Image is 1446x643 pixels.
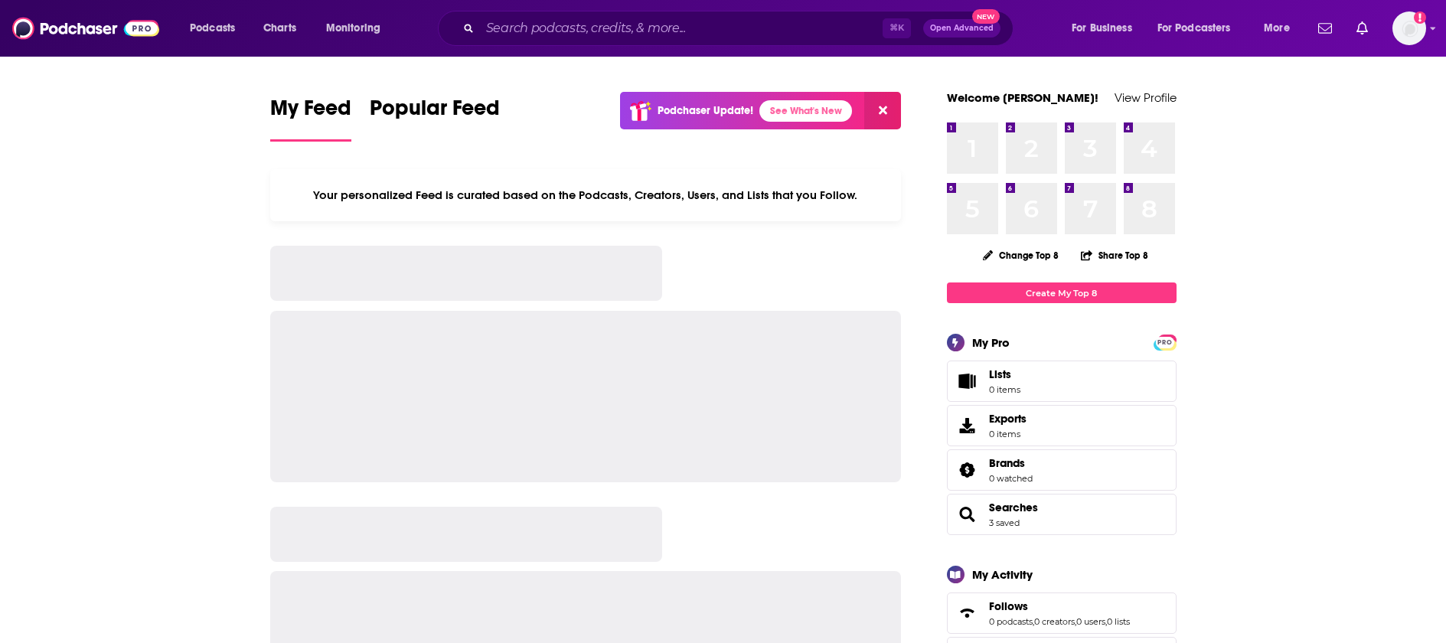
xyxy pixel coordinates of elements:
a: See What's New [759,100,852,122]
a: 0 creators [1034,616,1075,627]
a: 0 lists [1107,616,1130,627]
span: Follows [947,592,1177,634]
span: Monitoring [326,18,380,39]
button: open menu [1253,16,1309,41]
a: Charts [253,16,305,41]
span: Podcasts [190,18,235,39]
span: Exports [989,412,1027,426]
button: open menu [179,16,255,41]
a: Exports [947,405,1177,446]
span: , [1105,616,1107,627]
div: My Pro [972,335,1010,350]
div: Your personalized Feed is curated based on the Podcasts, Creators, Users, and Lists that you Follow. [270,169,902,221]
a: Create My Top 8 [947,282,1177,303]
span: Brands [989,456,1025,470]
button: open menu [1147,16,1253,41]
a: Brands [952,459,983,481]
span: Charts [263,18,296,39]
div: Search podcasts, credits, & more... [452,11,1028,46]
button: Open AdvancedNew [923,19,1000,38]
a: 0 users [1076,616,1105,627]
button: open menu [315,16,400,41]
span: Exports [952,415,983,436]
button: Show profile menu [1392,11,1426,45]
span: Brands [947,449,1177,491]
button: open menu [1061,16,1151,41]
span: Popular Feed [370,95,500,130]
a: PRO [1156,336,1174,348]
span: Open Advanced [930,24,994,32]
a: Welcome [PERSON_NAME]! [947,90,1098,105]
span: ⌘ K [883,18,911,38]
a: Popular Feed [370,95,500,142]
span: Lists [989,367,1020,381]
a: Follows [952,602,983,624]
a: Show notifications dropdown [1350,15,1374,41]
a: My Feed [270,95,351,142]
a: View Profile [1115,90,1177,105]
span: PRO [1156,337,1174,348]
input: Search podcasts, credits, & more... [480,16,883,41]
a: 3 saved [989,517,1020,528]
span: Searches [947,494,1177,535]
p: Podchaser Update! [658,104,753,117]
span: New [972,9,1000,24]
a: 0 podcasts [989,616,1033,627]
span: Logged in as angela.cherry [1392,11,1426,45]
span: Follows [989,599,1028,613]
span: Lists [952,370,983,392]
img: Podchaser - Follow, Share and Rate Podcasts [12,14,159,43]
span: For Podcasters [1157,18,1231,39]
span: Lists [989,367,1011,381]
a: Searches [952,504,983,525]
a: Searches [989,501,1038,514]
span: 0 items [989,384,1020,395]
a: Brands [989,456,1033,470]
svg: Add a profile image [1414,11,1426,24]
span: My Feed [270,95,351,130]
span: 0 items [989,429,1027,439]
span: , [1075,616,1076,627]
a: Show notifications dropdown [1312,15,1338,41]
a: Follows [989,599,1130,613]
img: User Profile [1392,11,1426,45]
span: , [1033,616,1034,627]
span: For Business [1072,18,1132,39]
span: More [1264,18,1290,39]
a: 0 watched [989,473,1033,484]
button: Change Top 8 [974,246,1069,265]
div: My Activity [972,567,1033,582]
button: Share Top 8 [1080,240,1149,270]
a: Lists [947,361,1177,402]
